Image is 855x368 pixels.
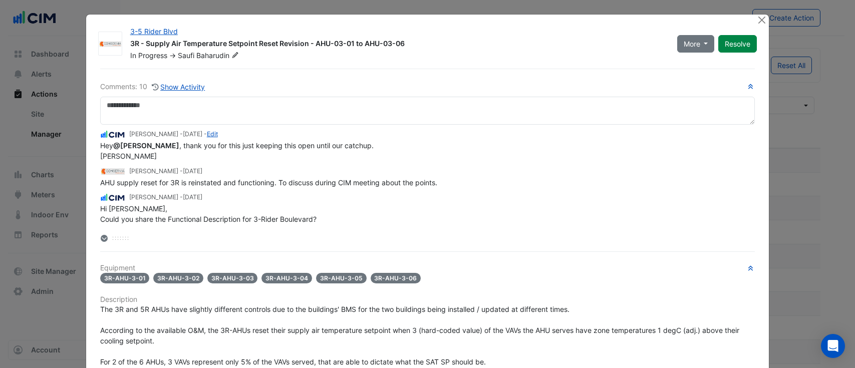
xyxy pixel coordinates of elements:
a: Edit [207,130,218,138]
span: More [684,39,700,49]
img: CIM [100,129,125,140]
span: 3R-AHU-3-02 [153,273,203,283]
small: [PERSON_NAME] - - [129,130,218,139]
button: More [677,35,715,53]
span: 2025-08-20 09:33:47 [183,130,202,138]
h6: Description [100,295,755,304]
span: 2022-01-18 10:35:09 [183,193,202,201]
button: Resolve [718,35,757,53]
div: Comments: 10 [100,81,206,93]
span: 3R-AHU-3-04 [261,273,312,283]
span: 3R-AHU-3-06 [371,273,421,283]
span: Baharudin [196,51,241,61]
span: Hey , thank you for this just keeping this open until our catchup. [PERSON_NAME] [100,141,374,160]
span: Saufi [178,51,194,60]
span: 3R-AHU-3-03 [207,273,258,283]
button: Show Activity [151,81,206,93]
span: 2025-08-08 12:48:18 [183,167,202,175]
span: Hi [PERSON_NAME], Could you share the Functional Description for 3-Rider Boulevard? You can drag ... [100,204,347,234]
small: [PERSON_NAME] - [129,193,202,202]
span: 3R-AHU-3-01 [100,273,150,283]
span: s.baharudin@conservia.com [Conservia] [113,141,179,150]
span: In Progress [130,51,167,60]
span: AHU supply reset for 3R is reinstated and functioning. To discuss during CIM meeting about the po... [100,178,437,187]
div: Open Intercom Messenger [821,334,845,358]
a: 3-5 Rider Blvd [130,27,178,36]
span: -> [169,51,176,60]
img: Conservia [99,39,122,49]
img: Conservia [100,166,125,177]
img: CIM [100,192,125,203]
button: Close [756,15,767,25]
fa-layers: More [100,235,109,242]
h6: Equipment [100,264,755,272]
small: [PERSON_NAME] - [129,167,202,176]
span: 3R-AHU-3-05 [316,273,367,283]
div: 3R - Supply Air Temperature Setpoint Reset Revision - AHU-03-01 to AHU-03-06 [130,39,665,51]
